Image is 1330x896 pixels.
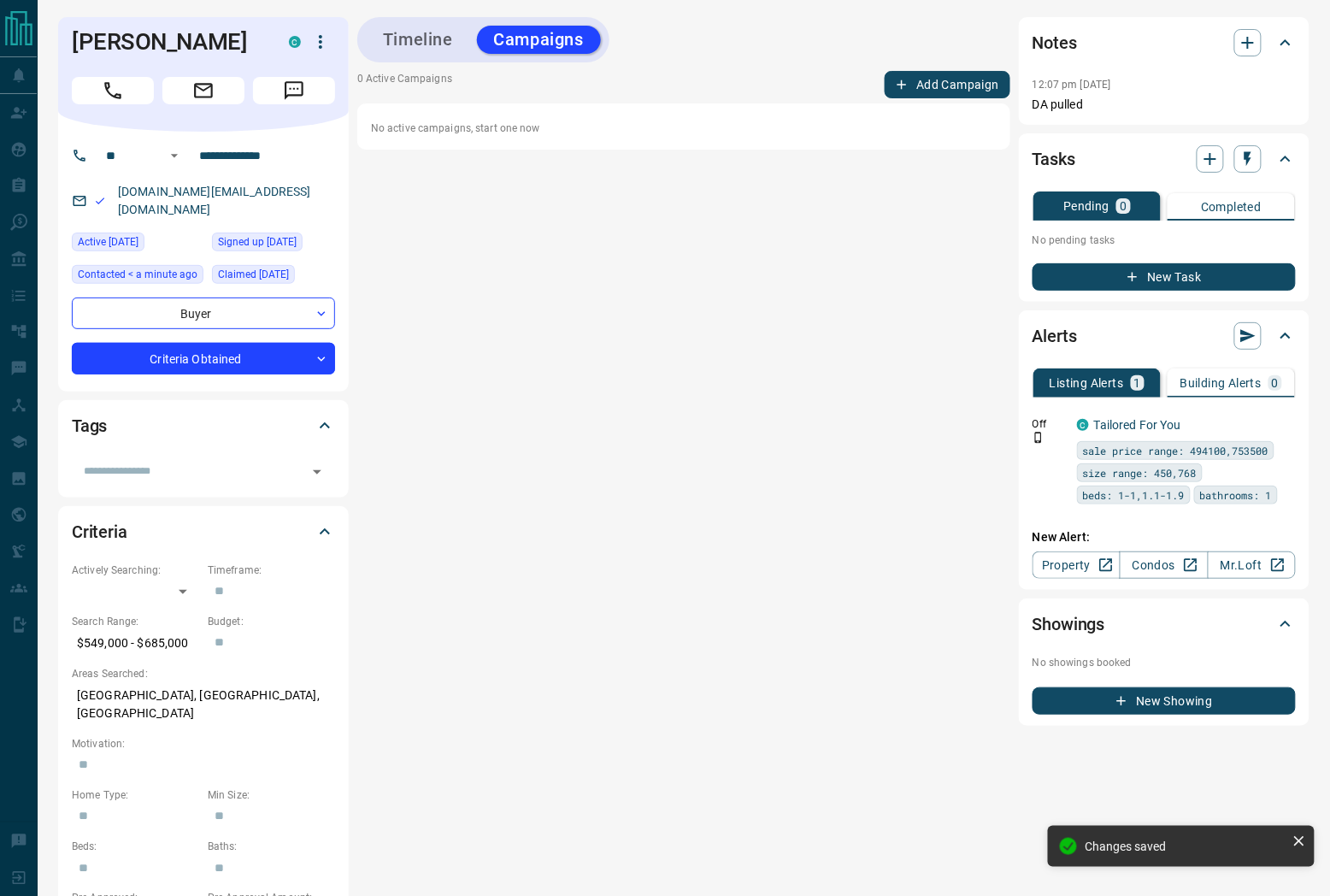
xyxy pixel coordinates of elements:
div: Criteria [72,511,335,552]
div: Showings [1033,604,1296,645]
a: [DOMAIN_NAME][EMAIL_ADDRESS][DOMAIN_NAME] [118,185,311,216]
div: Alerts [1033,315,1296,357]
p: Min Size: [208,787,335,803]
span: Signed up [DATE] [218,233,297,251]
p: Building Alerts [1180,377,1262,389]
p: $549,000 - $685,000 [72,629,199,657]
a: Mr.Loft [1208,551,1296,579]
span: Email [162,77,244,104]
button: New Task [1033,263,1296,291]
div: Sat Oct 11 2025 [212,233,335,256]
p: Off [1033,416,1067,432]
p: Completed [1201,201,1262,213]
h1: [PERSON_NAME] [72,28,263,56]
div: Sat Oct 11 2025 [72,233,203,256]
svg: Email Valid [94,195,106,207]
p: 1 [1134,377,1141,389]
p: Motivation: [72,736,335,752]
p: Search Range: [72,614,199,629]
div: Criteria Obtained [72,343,335,374]
div: condos.ca [1077,419,1089,431]
p: Areas Searched: [72,666,335,681]
p: Actively Searching: [72,563,199,578]
button: Timeline [366,26,470,54]
div: Changes saved [1086,840,1286,853]
a: Condos [1120,551,1208,579]
div: Buyer [72,298,335,329]
h2: Showings [1033,610,1105,638]
div: condos.ca [289,36,301,48]
span: Claimed [DATE] [218,266,289,283]
h2: Tasks [1033,145,1075,173]
div: Sat Oct 11 2025 [212,265,335,289]
span: Contacted < a minute ago [78,266,197,283]
div: Notes [1033,22,1296,63]
h2: Alerts [1033,322,1077,350]
p: Budget: [208,614,335,629]
p: Pending [1063,200,1109,212]
div: Tags [72,405,335,446]
p: New Alert: [1033,528,1296,546]
span: Message [253,77,335,104]
div: Tasks [1033,139,1296,180]
button: New Showing [1033,687,1296,715]
a: Tailored For You [1094,418,1181,432]
svg: Push Notification Only [1033,432,1045,444]
button: Campaigns [477,26,601,54]
p: No active campaigns, start one now [371,121,997,136]
p: Beds: [72,839,199,854]
p: Home Type: [72,787,199,803]
p: [GEOGRAPHIC_DATA], [GEOGRAPHIC_DATA], [GEOGRAPHIC_DATA] [72,681,335,728]
button: Add Campaign [885,71,1010,98]
p: 0 [1120,200,1127,212]
span: size range: 450,768 [1083,464,1197,481]
span: Active [DATE] [78,233,138,251]
h2: Criteria [72,518,127,545]
p: 0 Active Campaigns [357,71,452,98]
p: Listing Alerts [1050,377,1124,389]
button: Open [164,145,185,166]
span: Call [72,77,154,104]
p: DA pulled [1033,96,1296,114]
p: No showings booked [1033,655,1296,670]
h2: Tags [72,412,107,439]
button: Open [305,460,329,484]
span: beds: 1-1,1.1-1.9 [1083,486,1185,504]
p: 12:07 pm [DATE] [1033,79,1111,91]
span: bathrooms: 1 [1200,486,1272,504]
span: sale price range: 494100,753500 [1083,442,1268,459]
h2: Notes [1033,29,1077,56]
p: 0 [1272,377,1279,389]
p: Baths: [208,839,335,854]
a: Property [1033,551,1121,579]
p: Timeframe: [208,563,335,578]
div: Mon Oct 13 2025 [72,265,203,289]
p: No pending tasks [1033,227,1296,253]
